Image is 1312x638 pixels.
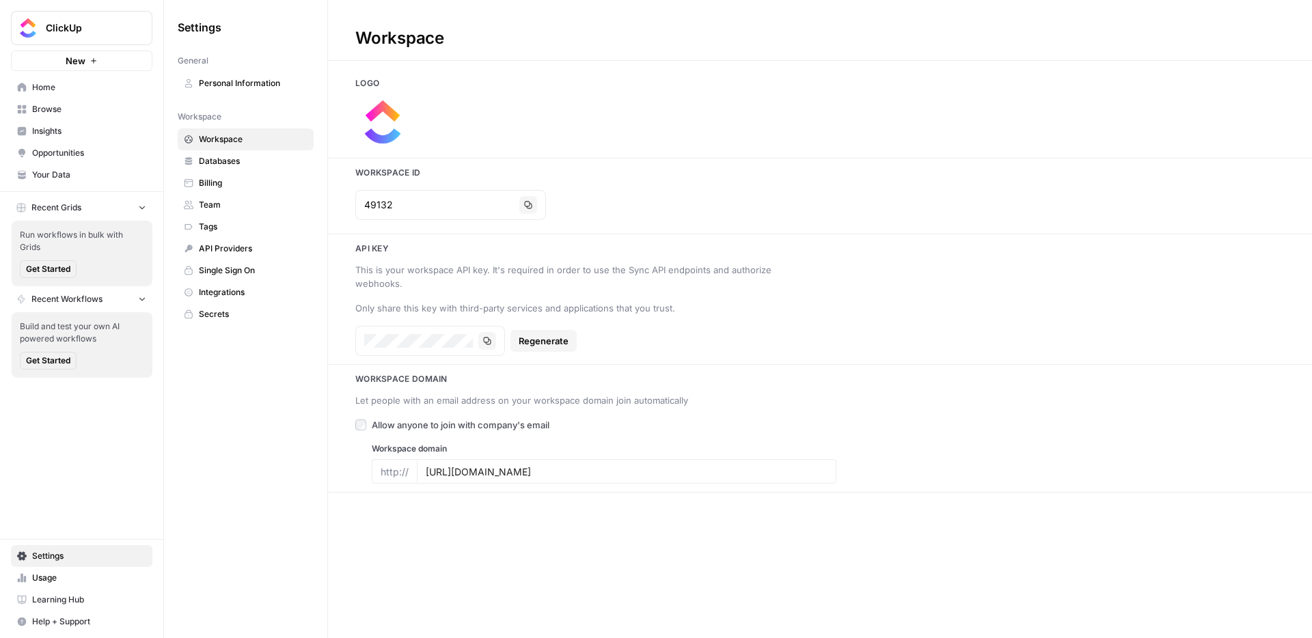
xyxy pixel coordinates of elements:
span: Regenerate [519,334,569,348]
span: Workspace [199,133,307,145]
span: Insights [32,125,146,137]
span: Get Started [26,355,70,367]
div: Workspace [328,27,471,49]
div: Only share this key with third-party services and applications that you trust. [355,301,820,315]
img: Company Logo [355,95,410,150]
span: Personal Information [199,77,307,89]
span: Learning Hub [32,594,146,606]
button: Workspace: ClickUp [11,11,152,45]
a: Personal Information [178,72,314,94]
span: Build and test your own AI powered workflows [20,320,144,345]
span: Settings [32,550,146,562]
a: Home [11,77,152,98]
span: Run workflows in bulk with Grids [20,229,144,253]
h3: Workspace Domain [328,373,1312,385]
span: Usage [32,572,146,584]
span: Billing [199,177,307,189]
a: Insights [11,120,152,142]
span: Secrets [199,308,307,320]
label: Workspace domain [372,443,836,455]
a: Settings [11,545,152,567]
a: Your Data [11,164,152,186]
a: Learning Hub [11,589,152,611]
a: Workspace [178,128,314,150]
span: Opportunities [32,147,146,159]
span: Your Data [32,169,146,181]
a: Databases [178,150,314,172]
span: General [178,55,208,67]
a: Integrations [178,281,314,303]
img: ClickUp Logo [16,16,40,40]
span: Settings [178,19,221,36]
span: Single Sign On [199,264,307,277]
a: Tags [178,216,314,238]
a: Secrets [178,303,314,325]
a: API Providers [178,238,314,260]
a: Single Sign On [178,260,314,281]
button: Regenerate [510,330,577,352]
button: Help + Support [11,611,152,633]
a: Usage [11,567,152,589]
div: This is your workspace API key. It's required in order to use the Sync API endpoints and authoriz... [355,263,820,290]
h3: Api key [328,242,1312,255]
input: Allow anyone to join with company's email [355,419,366,430]
span: API Providers [199,242,307,255]
div: Let people with an email address on your workspace domain join automatically [355,393,820,407]
button: Recent Grids [11,197,152,218]
div: http:// [372,459,417,484]
span: Integrations [199,286,307,299]
span: Recent Grids [31,202,81,214]
span: Recent Workflows [31,293,102,305]
button: New [11,51,152,71]
button: Recent Workflows [11,289,152,309]
a: Billing [178,172,314,194]
h3: Workspace Id [328,167,1312,179]
span: Allow anyone to join with company's email [372,418,549,432]
span: Tags [199,221,307,233]
span: Get Started [26,263,70,275]
span: Help + Support [32,615,146,628]
span: New [66,54,85,68]
span: Home [32,81,146,94]
span: Team [199,199,307,211]
button: Get Started [20,352,77,370]
span: ClickUp [46,21,128,35]
a: Team [178,194,314,216]
a: Opportunities [11,142,152,164]
span: Workspace [178,111,221,123]
h3: Logo [328,77,1312,89]
a: Browse [11,98,152,120]
button: Get Started [20,260,77,278]
span: Browse [32,103,146,115]
span: Databases [199,155,307,167]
